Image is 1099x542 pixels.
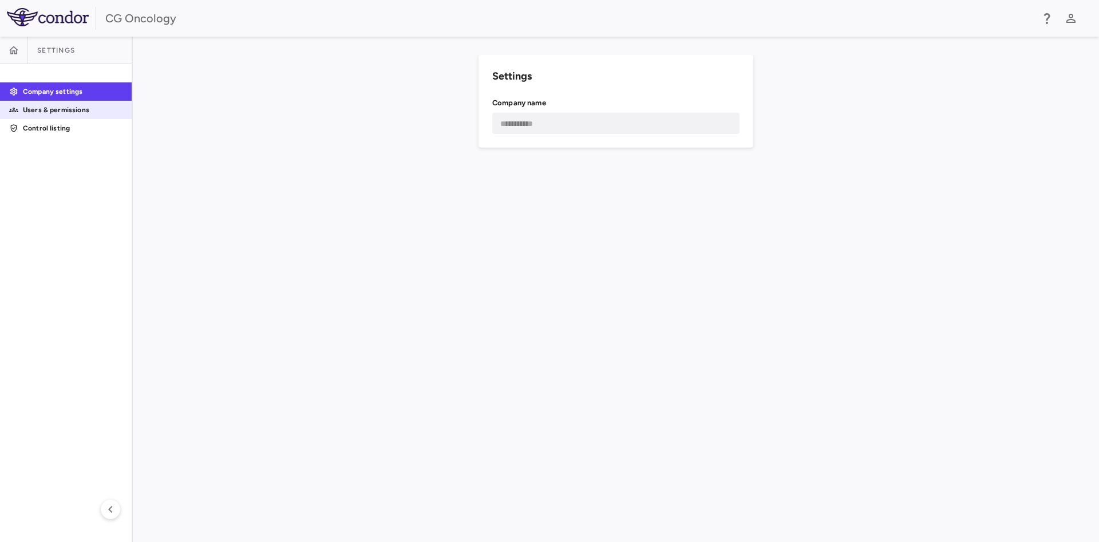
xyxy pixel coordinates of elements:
p: Company settings [23,86,122,97]
img: logo-full-SnFGN8VE.png [7,8,89,26]
span: Settings [37,46,75,55]
div: CG Oncology [105,10,1033,27]
h6: Company name [492,98,740,108]
p: Control listing [23,123,122,133]
p: Users & permissions [23,105,122,115]
h6: Settings [492,69,740,84]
